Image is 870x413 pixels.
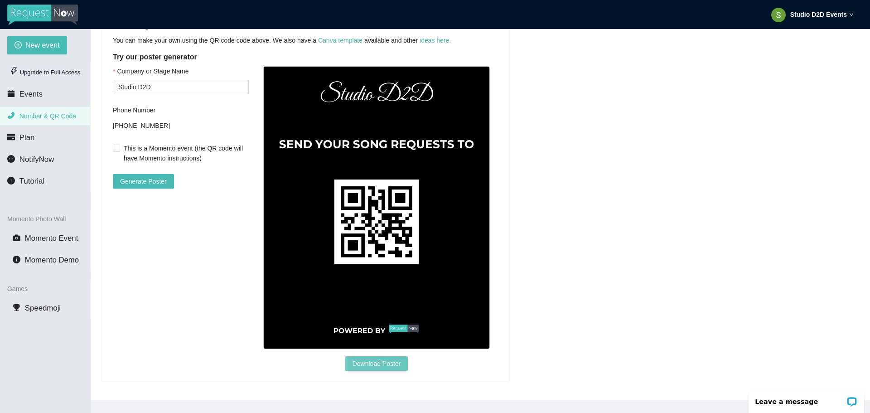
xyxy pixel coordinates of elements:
[7,177,15,185] span: info-circle
[113,174,174,189] button: Generate Poster
[345,356,408,371] button: Download Poster
[113,80,249,94] input: Company or Stage Name
[318,37,362,44] a: Canva template
[263,66,490,350] img: Generated Poster
[13,234,20,242] span: camera
[19,177,44,185] span: Tutorial
[849,12,854,17] span: down
[7,133,15,141] span: credit-card
[420,37,451,44] a: ideas here.
[25,39,60,51] span: New event
[7,90,15,97] span: calendar
[113,52,498,63] h5: Try our poster generator
[113,35,498,45] p: You can make your own using the QR code code above. We also have a available and other
[113,105,249,115] div: Phone Number
[120,176,167,186] span: Generate Poster
[7,5,78,25] img: RequestNow
[19,155,54,164] span: NotifyNow
[25,234,78,243] span: Momento Event
[7,36,67,54] button: plus-circleNew event
[19,133,35,142] span: Plan
[120,143,249,163] span: This is a Momento event (the QR code will have Momento instructions)
[7,63,83,82] div: Upgrade to Full Access
[14,41,22,50] span: plus-circle
[113,66,188,76] label: Company or Stage Name
[7,112,15,119] span: phone
[7,155,15,163] span: message
[790,11,847,18] strong: Studio D2D Events
[113,119,249,132] div: [PHONE_NUMBER]
[19,112,76,120] span: Number & QR Code
[19,90,43,98] span: Events
[771,8,786,22] img: ACg8ocLKa0tgOxU5Li9Zgq8-YRJOyMhSXt0MMyt5ZjN8CfE4Gjcdog=s96-c
[10,67,18,75] span: thunderbolt
[25,304,61,312] span: Speedmoji
[353,359,401,369] span: Download Poster
[13,256,20,263] span: info-circle
[13,304,20,311] span: trophy
[25,256,79,264] span: Momento Demo
[743,384,870,413] iframe: LiveChat chat widget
